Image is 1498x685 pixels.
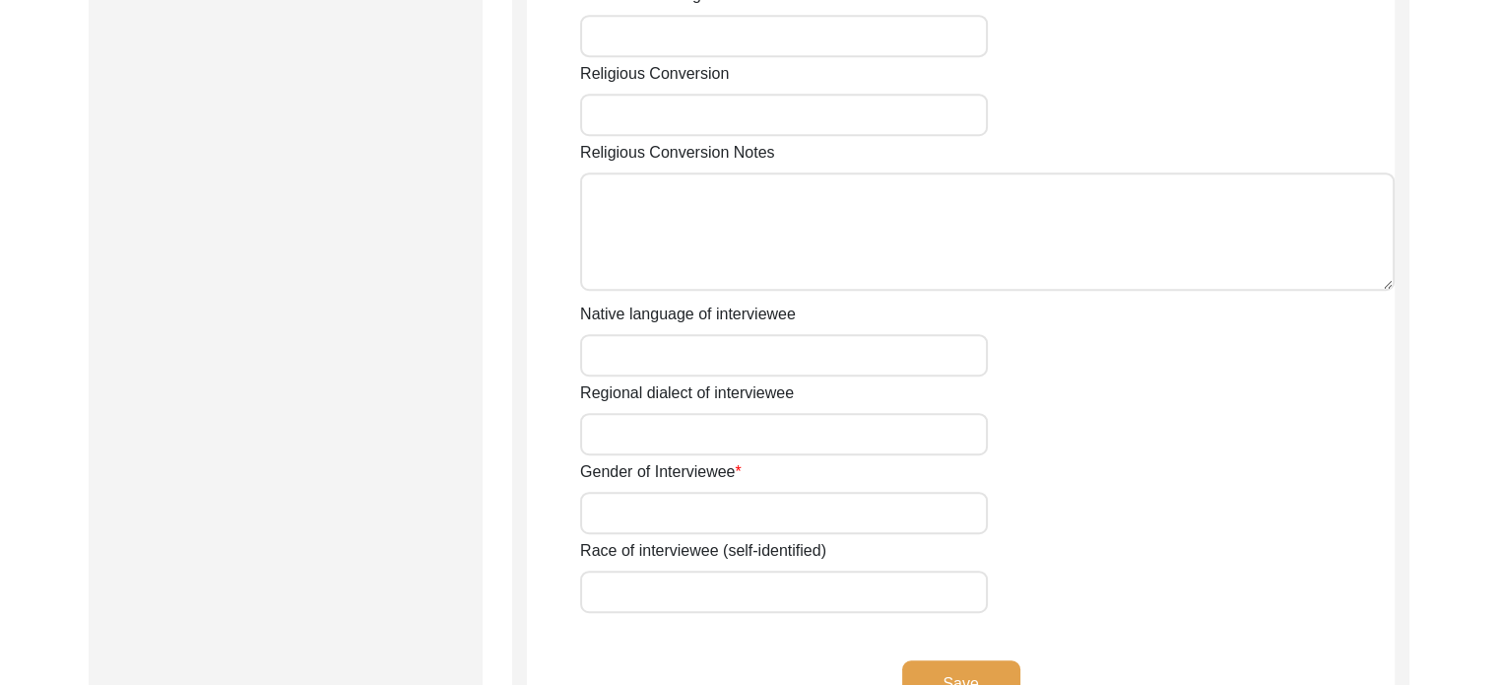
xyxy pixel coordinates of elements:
[580,460,742,484] label: Gender of Interviewee
[580,62,729,86] label: Religious Conversion
[580,141,774,165] label: Religious Conversion Notes
[580,539,826,563] label: Race of interviewee (self-identified)
[580,303,796,326] label: Native language of interviewee
[580,381,794,405] label: Regional dialect of interviewee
